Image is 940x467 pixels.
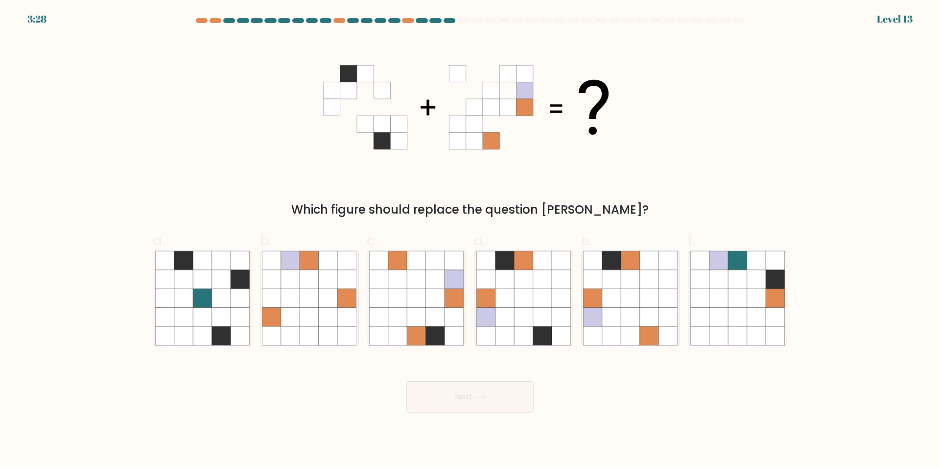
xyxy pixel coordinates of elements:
span: b. [260,231,272,250]
span: e. [581,231,592,250]
span: c. [367,231,377,250]
div: Level 13 [877,12,913,26]
span: d. [474,231,486,250]
div: 3:28 [27,12,47,26]
span: a. [153,231,164,250]
button: Next [406,381,534,413]
span: f. [688,231,695,250]
div: Which figure should replace the question [PERSON_NAME]? [159,201,781,219]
